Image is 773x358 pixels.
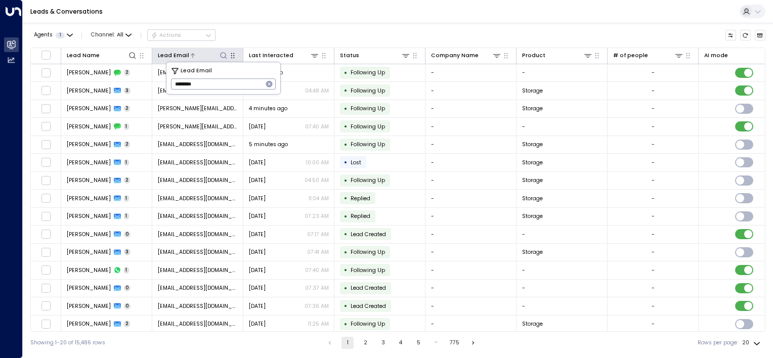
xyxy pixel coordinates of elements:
[742,337,762,349] div: 20
[41,86,51,96] span: Toggle select row
[344,263,348,277] div: •
[124,231,131,238] span: 0
[41,265,51,275] span: Toggle select row
[425,172,517,190] td: -
[41,211,51,221] span: Toggle select row
[755,30,766,41] button: Archived Leads
[124,141,131,148] span: 2
[158,159,238,166] span: beckyackroyd92@gmail.com
[67,51,100,60] div: Lead Name
[307,248,329,256] p: 07:41 AM
[124,249,131,255] span: 3
[517,261,608,279] td: -
[249,159,266,166] span: Jul 14, 2025
[351,212,370,220] span: Replied
[158,231,238,238] span: beckyackroyd92@gmail.com
[517,118,608,136] td: -
[425,64,517,82] td: -
[56,32,65,38] span: 1
[344,282,348,295] div: •
[517,297,608,315] td: -
[344,246,348,259] div: •
[344,318,348,331] div: •
[67,195,111,202] span: Rebecca Ackroyd
[124,123,130,130] span: 1
[351,231,386,238] span: Lead Created
[249,123,266,130] span: Yesterday
[351,266,385,274] span: Following Up
[67,141,111,148] span: Rebecca Ackroyd
[67,231,111,238] span: Rebecca Ackroyd
[425,136,517,154] td: -
[306,159,329,166] p: 10:00 AM
[249,176,266,184] span: Jul 10, 2025
[522,141,543,148] span: Storage
[652,284,655,292] div: -
[124,177,131,184] span: 2
[351,105,385,112] span: Following Up
[124,69,131,76] span: 2
[740,30,751,41] span: Refresh
[67,212,111,220] span: Rebecca Ackroyd
[341,337,354,349] button: page 1
[307,231,329,238] p: 07:17 AM
[652,159,655,166] div: -
[425,297,517,315] td: -
[425,316,517,333] td: -
[181,67,212,75] span: Lead Email
[351,69,385,76] span: Following Up
[340,51,411,60] div: Status
[652,123,655,130] div: -
[344,156,348,169] div: •
[522,320,543,328] span: Storage
[652,212,655,220] div: -
[344,84,348,97] div: •
[351,87,385,95] span: Following Up
[305,176,329,184] p: 04:50 AM
[351,302,386,310] span: Lead Created
[124,87,131,94] span: 3
[30,30,75,40] button: Agents1
[41,122,51,131] span: Toggle select row
[305,87,329,95] p: 04:48 AM
[249,284,266,292] span: Jun 23, 2025
[698,339,738,347] label: Rows per page:
[158,51,189,60] div: Lead Email
[430,337,442,349] div: …
[41,319,51,329] span: Toggle select row
[158,284,238,292] span: beckyackroyd92@gmail.com
[249,212,266,220] span: Jul 01, 2025
[652,248,655,256] div: -
[41,283,51,293] span: Toggle select row
[522,87,543,95] span: Storage
[41,158,51,167] span: Toggle select row
[725,30,737,41] button: Customize
[124,303,131,309] span: 0
[124,267,130,274] span: 1
[67,284,111,292] span: Rebecca Ackroyd
[425,261,517,279] td: -
[395,337,407,349] button: Go to page 4
[522,105,543,112] span: Storage
[41,50,51,60] span: Toggle select all
[249,266,266,274] span: Jun 25, 2025
[425,82,517,100] td: -
[249,105,287,112] span: 4 minutes ago
[425,208,517,226] td: -
[351,195,370,202] span: Replied
[344,138,348,151] div: •
[41,104,51,113] span: Toggle select row
[305,212,329,220] p: 07:23 AM
[67,69,111,76] span: Richard Taylor
[425,190,517,207] td: -
[613,51,684,60] div: # of people
[158,51,229,60] div: Lead Email
[351,123,385,130] span: Following Up
[652,105,655,112] div: -
[67,320,111,328] span: Rebecca Ackroyd
[344,120,348,133] div: •
[652,176,655,184] div: -
[67,302,111,310] span: Rebecca Ackroyd
[124,285,131,291] span: 0
[34,32,53,38] span: Agents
